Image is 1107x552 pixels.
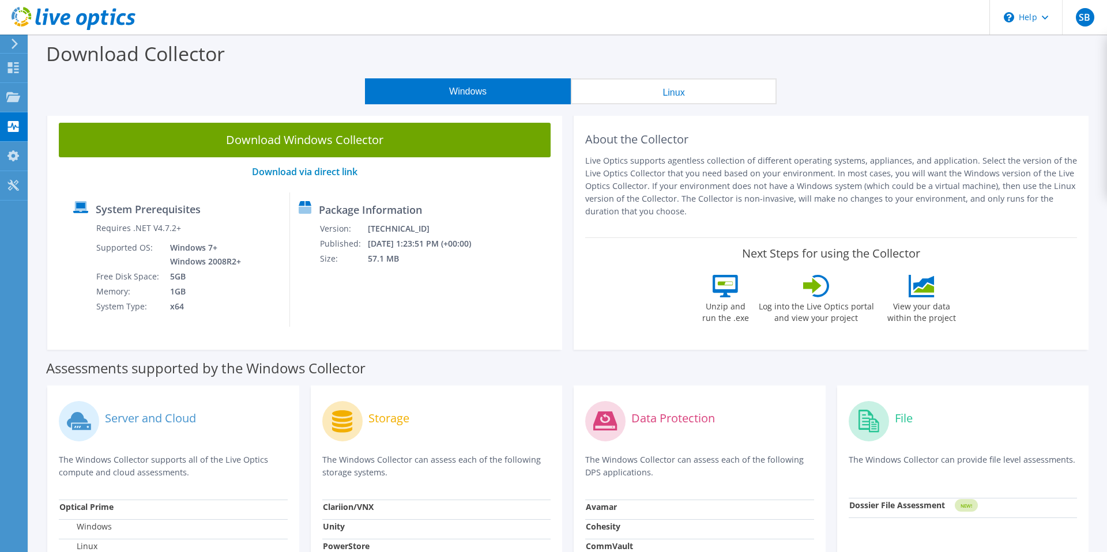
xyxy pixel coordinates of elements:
[319,204,422,215] label: Package Information
[319,221,367,236] td: Version:
[367,251,487,266] td: 57.1 MB
[586,521,620,532] strong: Cohesity
[96,284,161,299] td: Memory:
[59,521,112,532] label: Windows
[59,540,97,552] label: Linux
[161,269,243,284] td: 5GB
[96,269,161,284] td: Free Disk Space:
[367,236,487,251] td: [DATE] 1:23:51 PM (+00:00)
[46,40,225,67] label: Download Collector
[59,123,551,157] a: Download Windows Collector
[368,413,409,424] label: Storage
[895,413,913,424] label: File
[571,78,777,104] button: Linux
[46,362,366,374] label: Assessments supported by the Windows Collector
[586,501,617,512] strong: Avamar
[322,453,551,479] p: The Windows Collector can assess each of the following storage systems.
[1004,12,1014,22] svg: \n
[319,236,367,251] td: Published:
[59,453,288,479] p: The Windows Collector supports all of the Live Optics compute and cloud assessments.
[96,299,161,314] td: System Type:
[323,521,345,532] strong: Unity
[585,154,1077,218] p: Live Optics supports agentless collection of different operating systems, appliances, and applica...
[849,500,945,511] strong: Dossier File Assessment
[161,240,243,269] td: Windows 7+ Windows 2008R2+
[631,413,715,424] label: Data Protection
[586,540,633,551] strong: CommVault
[880,297,963,324] label: View your data within the project
[585,133,1077,146] h2: About the Collector
[96,222,181,234] label: Requires .NET V4.7.2+
[585,453,814,479] p: The Windows Collector can assess each of the following DPS applications.
[96,240,161,269] td: Supported OS:
[849,453,1078,477] p: The Windows Collector can provide file level assessments.
[105,413,196,424] label: Server and Cloud
[1076,8,1094,27] span: SB
[323,540,370,551] strong: PowerStore
[367,221,487,236] td: [TECHNICAL_ID]
[96,203,201,215] label: System Prerequisites
[323,501,374,512] strong: Clariion/VNX
[161,284,243,299] td: 1GB
[960,502,972,509] tspan: NEW!
[365,78,571,104] button: Windows
[758,297,875,324] label: Log into the Live Optics portal and view your project
[252,165,357,178] a: Download via direct link
[742,247,920,260] label: Next Steps for using the Collector
[699,297,752,324] label: Unzip and run the .exe
[59,501,114,512] strong: Optical Prime
[319,251,367,266] td: Size:
[161,299,243,314] td: x64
